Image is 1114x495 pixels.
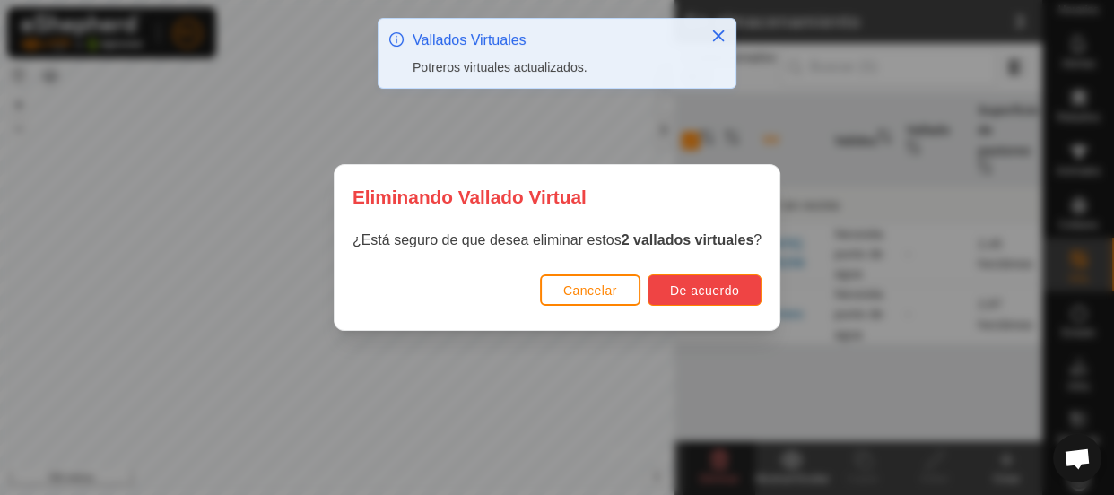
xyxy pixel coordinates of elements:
[1053,434,1101,482] div: Chat abierto
[413,32,527,48] font: Vallados Virtuales
[622,232,754,247] font: 2 vallados virtuales
[706,23,731,48] button: Cerca
[352,232,622,247] font: ¿Está seguro de que desea eliminar estos
[753,232,762,247] font: ?
[563,283,617,298] font: Cancelar
[413,60,587,74] font: Potreros virtuales actualizados.
[648,274,762,306] button: De acuerdo
[352,187,587,207] font: Eliminando Vallado Virtual
[540,274,640,306] button: Cancelar
[670,283,739,298] font: De acuerdo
